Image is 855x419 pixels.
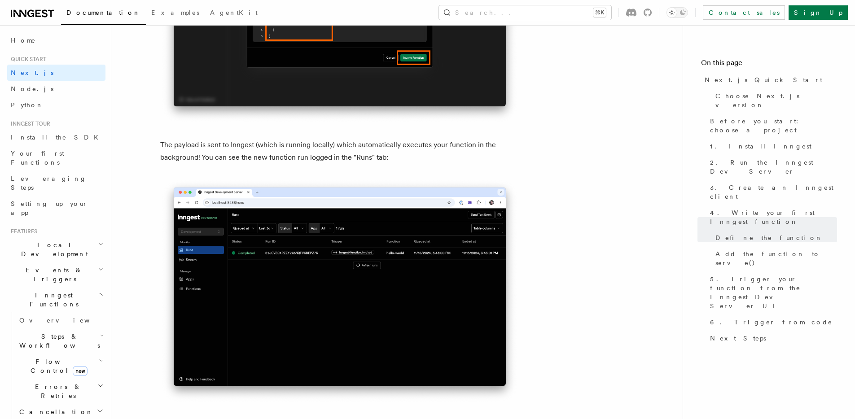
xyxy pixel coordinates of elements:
[7,56,46,63] span: Quick start
[703,5,785,20] a: Contact sales
[701,57,837,72] h4: On this page
[160,139,519,164] p: The payload is sent to Inngest (which is running locally) which automatically executes your funct...
[19,317,112,324] span: Overview
[16,357,99,375] span: Flow Control
[710,334,766,343] span: Next Steps
[7,129,105,145] a: Install the SDK
[16,407,93,416] span: Cancellation
[710,208,837,226] span: 4. Write your first Inngest function
[7,120,50,127] span: Inngest tour
[705,75,822,84] span: Next.js Quick Start
[706,330,837,346] a: Next Steps
[11,101,44,109] span: Python
[16,312,105,328] a: Overview
[11,175,87,191] span: Leveraging Steps
[666,7,688,18] button: Toggle dark mode
[7,170,105,196] a: Leveraging Steps
[16,354,105,379] button: Flow Controlnew
[7,228,37,235] span: Features
[11,200,88,216] span: Setting up your app
[593,8,606,17] kbd: ⌘K
[7,196,105,221] a: Setting up your app
[710,275,837,310] span: 5. Trigger your function from the Inngest Dev Server UI
[712,230,837,246] a: Define the function
[712,88,837,113] a: Choose Next.js version
[715,249,837,267] span: Add the function to serve()
[715,233,823,242] span: Define the function
[7,81,105,97] a: Node.js
[11,85,53,92] span: Node.js
[712,246,837,271] a: Add the function to serve()
[706,138,837,154] a: 1. Install Inngest
[11,36,36,45] span: Home
[7,291,97,309] span: Inngest Functions
[7,97,105,113] a: Python
[210,9,258,16] span: AgentKit
[7,65,105,81] a: Next.js
[706,205,837,230] a: 4. Write your first Inngest function
[16,379,105,404] button: Errors & Retries
[7,32,105,48] a: Home
[7,262,105,287] button: Events & Triggers
[710,142,811,151] span: 1. Install Inngest
[11,150,64,166] span: Your first Functions
[7,145,105,170] a: Your first Functions
[7,266,98,284] span: Events & Triggers
[715,92,837,109] span: Choose Next.js version
[7,287,105,312] button: Inngest Functions
[160,178,519,404] img: Inngest Dev Server web interface's runs tab with a single completed run displayed
[16,382,97,400] span: Errors & Retries
[7,240,98,258] span: Local Development
[706,154,837,179] a: 2. Run the Inngest Dev Server
[710,117,837,135] span: Before you start: choose a project
[706,113,837,138] a: Before you start: choose a project
[710,158,837,176] span: 2. Run the Inngest Dev Server
[7,237,105,262] button: Local Development
[439,5,611,20] button: Search...⌘K
[701,72,837,88] a: Next.js Quick Start
[789,5,848,20] a: Sign Up
[11,134,104,141] span: Install the SDK
[16,332,100,350] span: Steps & Workflows
[16,328,105,354] button: Steps & Workflows
[61,3,146,25] a: Documentation
[146,3,205,24] a: Examples
[73,366,88,376] span: new
[205,3,263,24] a: AgentKit
[706,179,837,205] a: 3. Create an Inngest client
[710,183,837,201] span: 3. Create an Inngest client
[151,9,199,16] span: Examples
[706,271,837,314] a: 5. Trigger your function from the Inngest Dev Server UI
[11,69,53,76] span: Next.js
[706,314,837,330] a: 6. Trigger from code
[66,9,140,16] span: Documentation
[710,318,833,327] span: 6. Trigger from code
